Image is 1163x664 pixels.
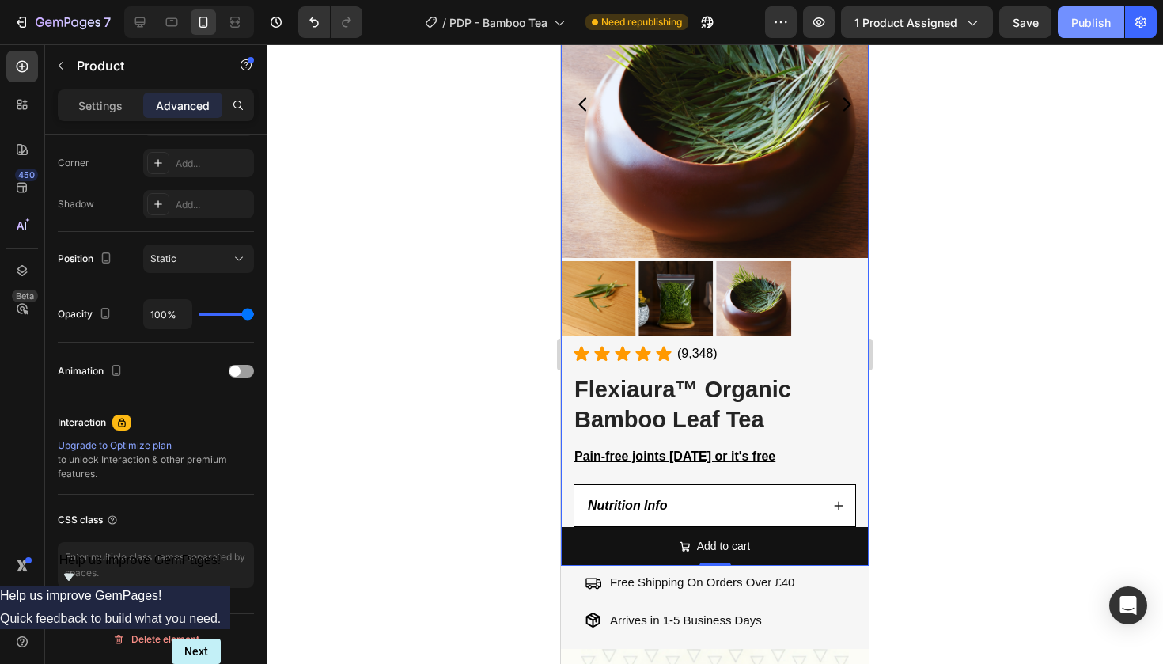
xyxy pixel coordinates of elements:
span: Help us improve GemPages! [59,553,222,567]
p: Settings [78,97,123,114]
div: Position [58,249,116,270]
div: Undo/Redo [298,6,362,38]
div: CSS class [58,513,119,527]
div: Animation [58,361,126,382]
div: Opacity [58,304,115,325]
span: Static [150,252,176,264]
div: Add... [176,157,250,171]
div: 450 [15,169,38,181]
div: Publish [1071,14,1111,31]
iframe: Design area [561,44,869,664]
div: to unlock Interaction & other premium features. [58,438,254,481]
span: / [442,14,446,31]
button: Save [999,6,1051,38]
div: Upgrade to Optimize plan [58,438,254,453]
div: Add... [176,198,250,212]
button: Publish [1058,6,1124,38]
input: Auto [144,300,191,328]
div: Interaction [58,415,106,430]
span: Save [1013,16,1039,29]
button: 7 [6,6,118,38]
button: Static [143,245,254,273]
p: Product [77,56,211,75]
span: 1 product assigned [854,14,957,31]
p: Advanced [156,97,210,114]
div: Shadow [58,197,94,211]
div: Corner [58,156,89,170]
button: 1 product assigned [841,6,993,38]
p: 7 [104,13,111,32]
div: Beta [12,290,38,302]
button: Show survey - Help us improve GemPages! [59,553,222,586]
div: Open Intercom Messenger [1109,586,1147,624]
span: PDP - Bamboo Tea [449,14,547,31]
span: Need republishing [601,15,682,29]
